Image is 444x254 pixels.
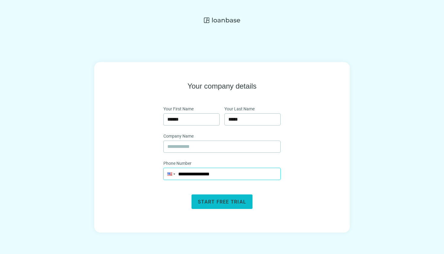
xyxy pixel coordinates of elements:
[224,106,255,112] span: Your Last Name
[163,106,194,112] span: Your First Name
[198,199,246,205] span: Start free trial
[163,160,191,167] span: Phone Number
[191,194,253,209] button: Start free trial
[163,133,194,139] span: Company Name
[164,168,175,180] div: United States: + 1
[188,81,257,91] h1: Your company details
